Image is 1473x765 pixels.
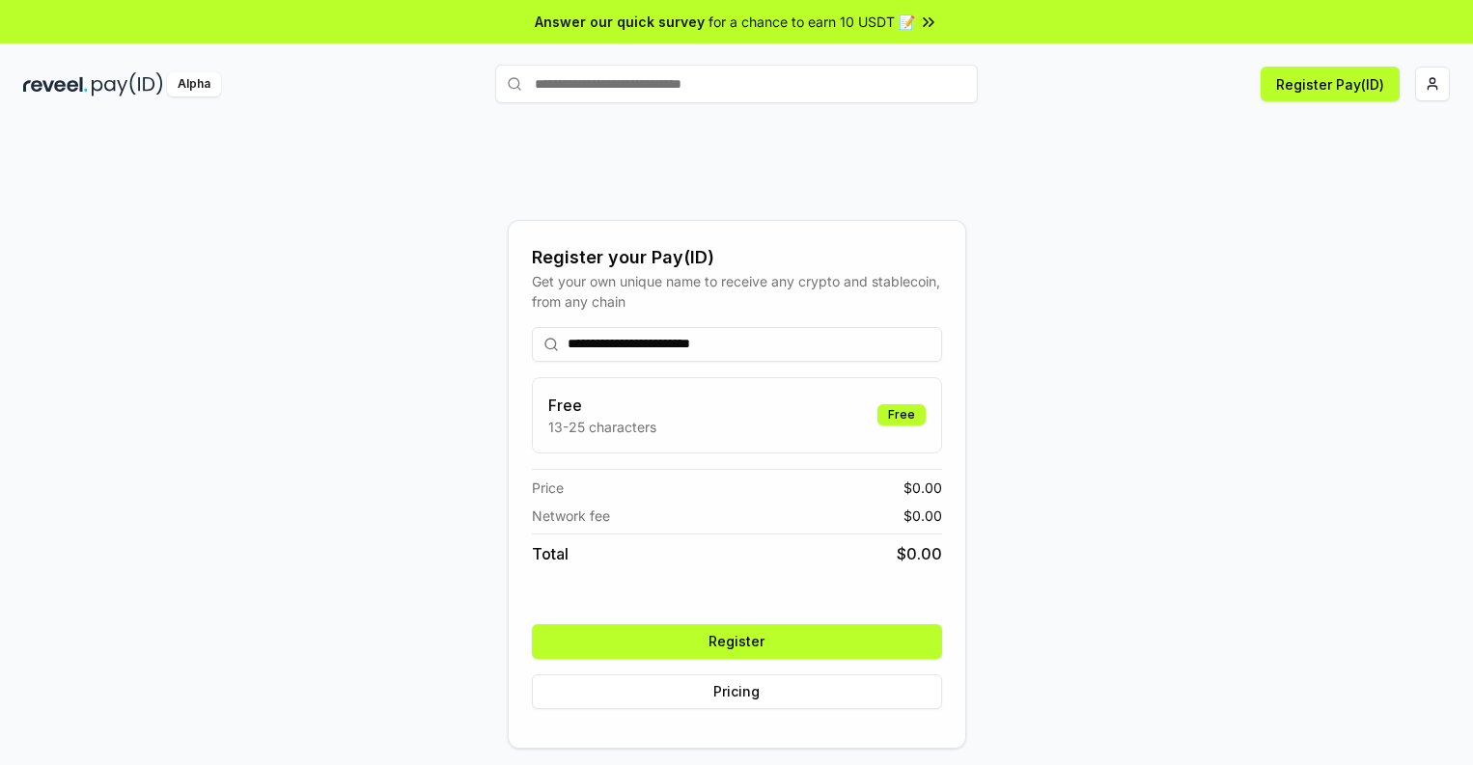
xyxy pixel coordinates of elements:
[903,505,942,526] span: $ 0.00
[897,542,942,565] span: $ 0.00
[877,404,926,425] div: Free
[92,72,163,96] img: pay_id
[167,72,221,96] div: Alpha
[548,394,656,417] h3: Free
[709,12,915,32] span: for a chance to earn 10 USDT 📝
[532,674,942,709] button: Pricing
[903,478,942,498] span: $ 0.00
[1261,67,1400,101] button: Register Pay(ID)
[532,505,610,526] span: Network fee
[532,542,569,565] span: Total
[532,244,942,271] div: Register your Pay(ID)
[23,72,88,96] img: reveel_dark
[532,478,564,498] span: Price
[532,624,942,659] button: Register
[548,417,656,437] p: 13-25 characters
[532,271,942,312] div: Get your own unique name to receive any crypto and stablecoin, from any chain
[535,12,705,32] span: Answer our quick survey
